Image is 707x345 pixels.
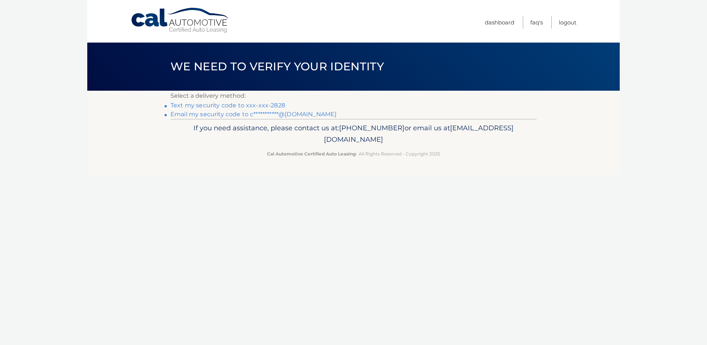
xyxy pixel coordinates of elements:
strong: Cal Automotive Certified Auto Leasing [267,151,356,157]
a: FAQ's [530,16,543,29]
p: Select a delivery method: [170,91,537,101]
span: [PHONE_NUMBER] [339,124,405,132]
p: If you need assistance, please contact us at: or email us at [175,122,532,146]
a: Logout [559,16,576,29]
span: We need to verify your identity [170,60,384,73]
p: - All Rights Reserved - Copyright 2025 [175,150,532,158]
a: Dashboard [485,16,514,29]
a: Cal Automotive [131,7,230,34]
a: Text my security code to xxx-xxx-2828 [170,102,285,109]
